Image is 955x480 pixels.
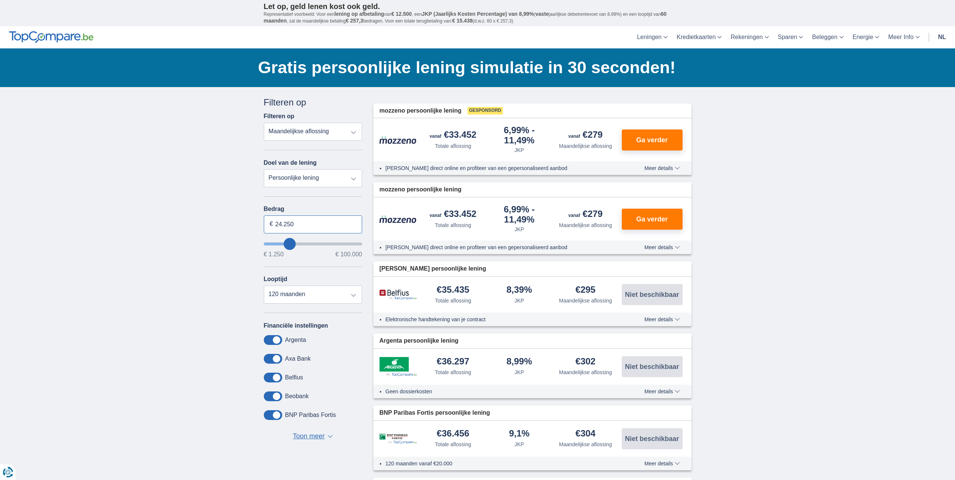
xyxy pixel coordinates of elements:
li: Geen dossierkosten [385,388,617,395]
button: Meer details [639,244,685,250]
button: Niet beschikbaar [622,428,683,449]
div: 8,39% [507,285,532,295]
img: product.pl.alt Mozzeno [379,215,417,223]
button: Niet beschikbaar [622,284,683,305]
input: wantToBorrow [264,242,362,245]
span: € 100.000 [335,251,362,257]
a: Leningen [632,26,672,48]
span: ▼ [328,435,333,438]
div: €35.435 [437,285,469,295]
button: Meer details [639,165,685,171]
span: JKP (Jaarlijks Kosten Percentage) van 8,99% [422,11,534,17]
div: €295 [576,285,596,295]
div: Maandelijkse aflossing [559,221,612,229]
a: Meer Info [884,26,924,48]
label: Filteren op [264,113,295,120]
span: € [270,220,273,229]
div: Totale aflossing [435,142,471,150]
span: Ga verder [636,137,668,143]
label: Belfius [285,374,303,381]
img: product.pl.alt Argenta [379,357,417,376]
a: Energie [848,26,884,48]
a: Sparen [773,26,808,48]
div: Maandelijkse aflossing [559,441,612,448]
div: €33.452 [430,209,477,220]
div: €279 [568,209,603,220]
span: Meer details [644,317,680,322]
button: Ga verder [622,129,683,150]
div: Totale aflossing [435,221,471,229]
img: product.pl.alt BNP Paribas Fortis [379,433,417,444]
div: €302 [576,357,596,367]
span: [PERSON_NAME] persoonlijke lening [379,265,486,273]
span: Argenta persoonlijke lening [379,337,459,345]
a: Rekeningen [726,26,773,48]
div: €304 [576,429,596,439]
div: 9,1% [509,429,529,439]
span: Toon meer [293,432,325,441]
div: JKP [514,146,524,154]
span: € 1.250 [264,251,284,257]
li: Elektronische handtekening van je contract [385,316,617,323]
label: BNP Paribas Fortis [285,412,336,418]
a: Beleggen [808,26,848,48]
span: Niet beschikbaar [625,435,679,442]
div: Totale aflossing [435,297,471,304]
label: Doel van de lening [264,159,317,166]
span: Meer details [644,166,680,171]
img: product.pl.alt Belfius [379,289,417,300]
label: Axa Bank [285,355,311,362]
span: Meer details [644,245,680,250]
li: [PERSON_NAME] direct online en profiteer van een gepersonaliseerd aanbod [385,164,617,172]
button: Meer details [639,388,685,394]
label: Bedrag [264,206,362,212]
span: Ga verder [636,216,668,223]
span: Niet beschikbaar [625,291,679,298]
button: Toon meer ▼ [290,431,335,442]
span: mozzeno persoonlijke lening [379,107,462,115]
span: € 257,3 [346,18,363,24]
img: product.pl.alt Mozzeno [379,136,417,144]
label: Looptijd [264,276,287,283]
div: Maandelijkse aflossing [559,297,612,304]
div: €36.456 [437,429,469,439]
div: JKP [514,297,524,304]
span: € 15.438 [452,18,473,24]
span: Meer details [644,389,680,394]
div: JKP [514,226,524,233]
div: Filteren op [264,96,362,109]
label: Financiële instellingen [264,322,328,329]
li: [PERSON_NAME] direct online en profiteer van een gepersonaliseerd aanbod [385,244,617,251]
label: Beobank [285,393,309,400]
button: Ga verder [622,209,683,230]
span: vaste [535,11,549,17]
p: Representatief voorbeeld: Voor een van , een ( jaarlijkse debetrentevoet van 8,99%) en een loopti... [264,11,692,24]
div: 8,99% [507,357,532,367]
span: Meer details [644,461,680,466]
div: Maandelijkse aflossing [559,142,612,150]
h1: Gratis persoonlijke lening simulatie in 30 seconden! [258,56,692,79]
div: €33.452 [430,130,477,141]
div: Maandelijkse aflossing [559,369,612,376]
div: €279 [568,130,603,141]
div: JKP [514,441,524,448]
span: € 12.500 [391,11,412,17]
label: Argenta [285,337,306,343]
span: mozzeno persoonlijke lening [379,185,462,194]
div: Totale aflossing [435,369,471,376]
button: Meer details [639,316,685,322]
div: 6,99% [489,205,550,224]
a: nl [934,26,950,48]
span: lening op afbetaling [334,11,384,17]
span: BNP Paribas Fortis persoonlijke lening [379,409,490,417]
div: €36.297 [437,357,469,367]
li: 120 maanden vanaf €20.000 [385,460,617,467]
span: 60 maanden [264,11,667,24]
img: TopCompare [9,31,93,43]
button: Niet beschikbaar [622,356,683,377]
div: JKP [514,369,524,376]
div: 6,99% [489,126,550,145]
a: Kredietkaarten [672,26,726,48]
button: Meer details [639,460,685,466]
